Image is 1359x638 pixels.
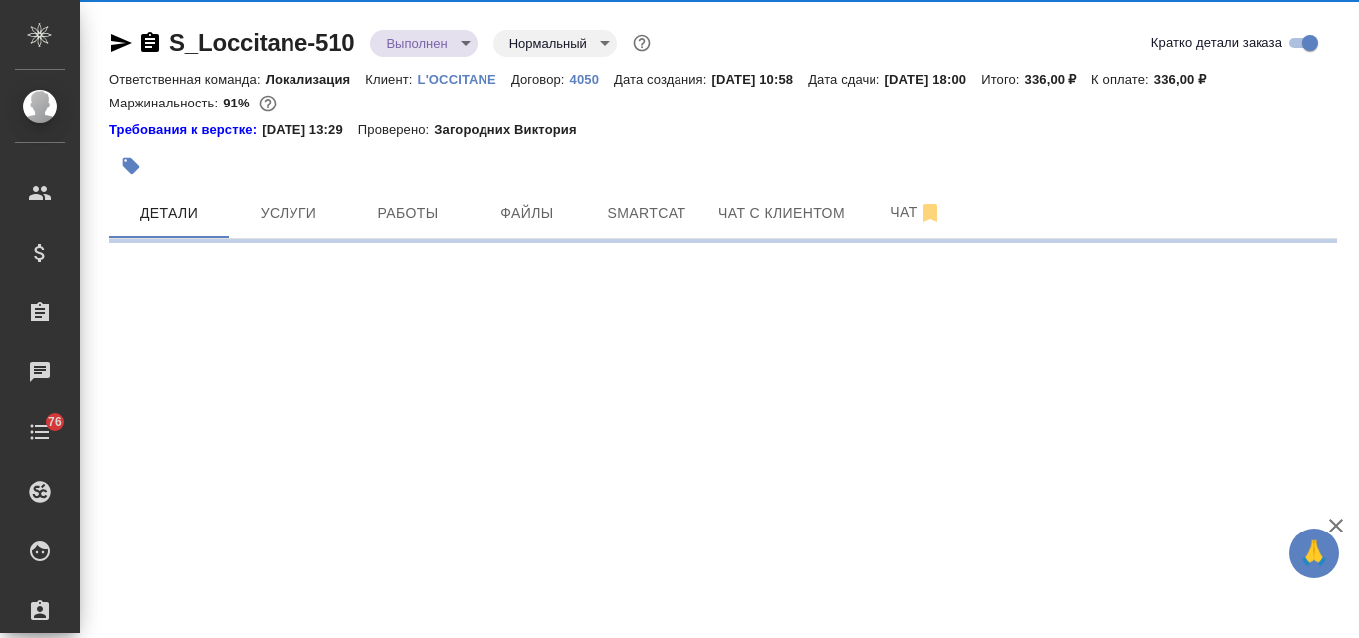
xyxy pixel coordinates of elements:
[223,96,254,110] p: 91%
[365,72,417,87] p: Клиент:
[1151,33,1282,53] span: Кратко детали заказа
[599,201,694,226] span: Smartcat
[169,29,354,56] a: S_Loccitane-510
[480,201,575,226] span: Файлы
[241,201,336,226] span: Услуги
[109,144,153,188] button: Добавить тэг
[629,30,655,56] button: Доп статусы указывают на важность/срочность заказа
[121,201,217,226] span: Детали
[5,407,75,457] a: 76
[570,72,614,87] p: 4050
[109,120,262,140] a: Требования к верстке:
[109,96,223,110] p: Маржинальность:
[511,72,570,87] p: Договор:
[808,72,884,87] p: Дата сдачи:
[1289,529,1339,578] button: 🙏
[1154,72,1222,87] p: 336,00 ₽
[614,72,711,87] p: Дата создания:
[869,200,964,225] span: Чат
[1297,532,1331,574] span: 🙏
[360,201,456,226] span: Работы
[718,201,845,226] span: Чат с клиентом
[918,201,942,225] svg: Отписаться
[109,120,262,140] div: Нажми, чтобы открыть папку с инструкцией
[262,120,358,140] p: [DATE] 13:29
[418,70,511,87] a: L'OCCITANE
[36,412,74,432] span: 76
[266,72,366,87] p: Локализация
[493,30,617,57] div: Выполнен
[138,31,162,55] button: Скопировать ссылку
[358,120,435,140] p: Проверено:
[981,72,1024,87] p: Итого:
[1025,72,1092,87] p: 336,00 ₽
[255,91,281,116] button: 25.00 RUB;
[418,72,511,87] p: L'OCCITANE
[570,70,614,87] a: 4050
[434,120,591,140] p: Загородних Виктория
[109,31,133,55] button: Скопировать ссылку для ЯМессенджера
[885,72,982,87] p: [DATE] 18:00
[503,35,593,52] button: Нормальный
[380,35,453,52] button: Выполнен
[370,30,477,57] div: Выполнен
[1091,72,1154,87] p: К оплате:
[109,72,266,87] p: Ответственная команда:
[712,72,809,87] p: [DATE] 10:58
